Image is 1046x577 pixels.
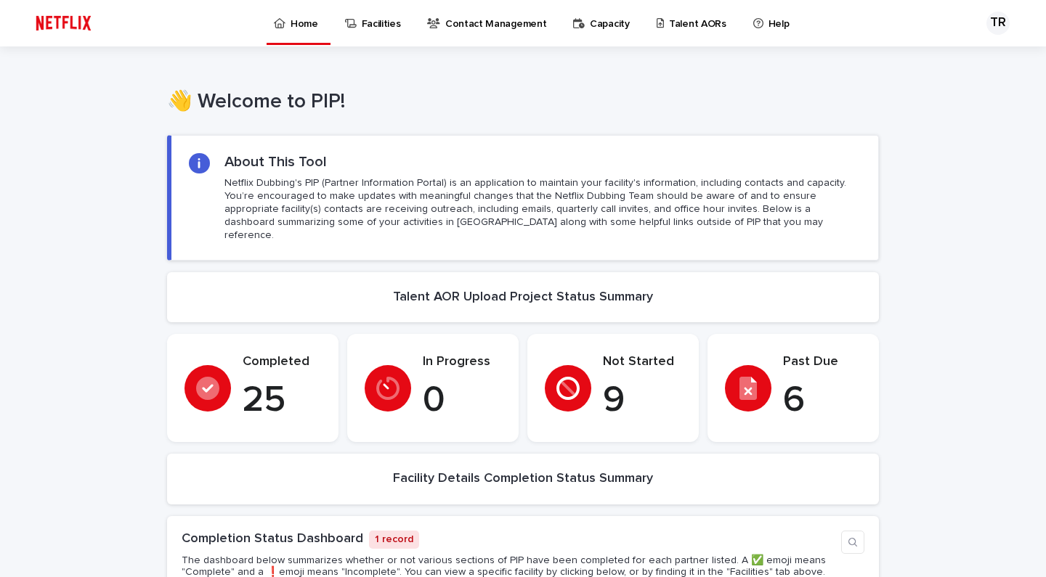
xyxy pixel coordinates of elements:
h2: Talent AOR Upload Project Status Summary [393,290,653,306]
p: 0 [423,379,501,422]
img: ifQbXi3ZQGMSEF7WDB7W [29,9,98,38]
p: 6 [783,379,861,422]
div: TR [986,12,1010,35]
p: Completed [243,354,321,370]
p: 1 record [369,531,419,549]
a: Completion Status Dashboard [182,532,363,545]
p: Not Started [603,354,681,370]
p: Past Due [783,354,861,370]
h2: About This Tool [224,153,327,171]
p: 9 [603,379,681,422]
h1: 👋 Welcome to PIP! [167,90,879,115]
p: In Progress [423,354,501,370]
p: 25 [243,379,321,422]
h2: Facility Details Completion Status Summary [393,471,653,487]
p: Netflix Dubbing's PIP (Partner Information Portal) is an application to maintain your facility's ... [224,176,861,242]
